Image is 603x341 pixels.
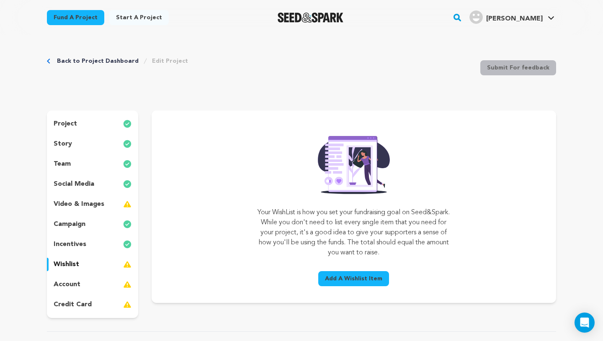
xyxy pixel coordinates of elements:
p: story [54,139,72,149]
button: story [47,137,138,151]
img: check-circle-full.svg [123,139,131,149]
img: Seed&Spark Logo Dark Mode [278,13,343,23]
button: incentives [47,238,138,251]
p: team [54,159,71,169]
p: incentives [54,239,86,249]
p: wishlist [54,259,79,269]
span: Madeline B.'s Profile [468,9,556,26]
span: [PERSON_NAME] [486,15,543,22]
img: warning-full.svg [123,259,131,269]
p: social media [54,179,94,189]
img: warning-full.svg [123,279,131,290]
button: campaign [47,218,138,231]
a: Edit Project [152,57,188,65]
button: video & images [47,197,138,211]
a: Start a project [109,10,169,25]
span: Add A Wishlist Item [325,274,382,283]
img: Seed&Spark Rafiki Image [311,131,397,194]
p: project [54,119,77,129]
img: check-circle-full.svg [123,239,131,249]
button: project [47,117,138,131]
p: campaign [54,219,85,229]
button: Submit For feedback [480,60,556,75]
p: account [54,279,80,290]
img: check-circle-full.svg [123,159,131,169]
a: Back to Project Dashboard [57,57,139,65]
p: video & images [54,199,104,209]
button: credit card [47,298,138,311]
a: Fund a project [47,10,104,25]
button: account [47,278,138,291]
img: warning-full.svg [123,300,131,310]
img: user.png [469,10,483,24]
a: Madeline B.'s Profile [468,9,556,24]
button: team [47,157,138,171]
div: Open Intercom Messenger [575,313,595,333]
div: Madeline B.'s Profile [469,10,543,24]
button: wishlist [47,258,138,271]
img: check-circle-full.svg [123,219,131,229]
img: check-circle-full.svg [123,119,131,129]
p: Your WishList is how you set your fundraising goal on Seed&Spark. While you don't need to list ev... [258,208,450,258]
img: warning-full.svg [123,199,131,209]
button: Add A Wishlist Item [318,271,389,286]
a: Seed&Spark Homepage [278,13,343,23]
div: Breadcrumb [47,57,188,65]
button: social media [47,177,138,191]
img: check-circle-full.svg [123,179,131,189]
p: credit card [54,300,92,310]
